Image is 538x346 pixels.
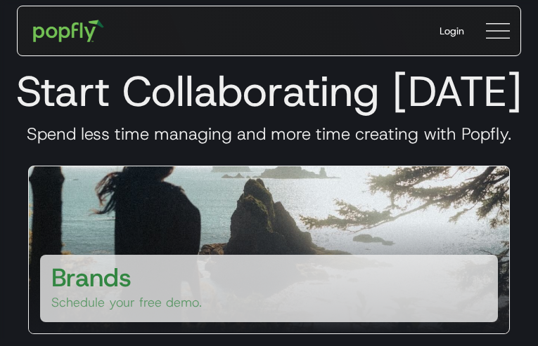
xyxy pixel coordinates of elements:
a: Login [428,13,475,49]
p: Schedule your free demo. [51,294,202,311]
h1: Start Collaborating [DATE] [11,66,527,117]
h3: Spend less time managing and more time creating with Popfly. [11,124,527,145]
div: Login [440,24,464,38]
h3: Brands [51,260,132,294]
